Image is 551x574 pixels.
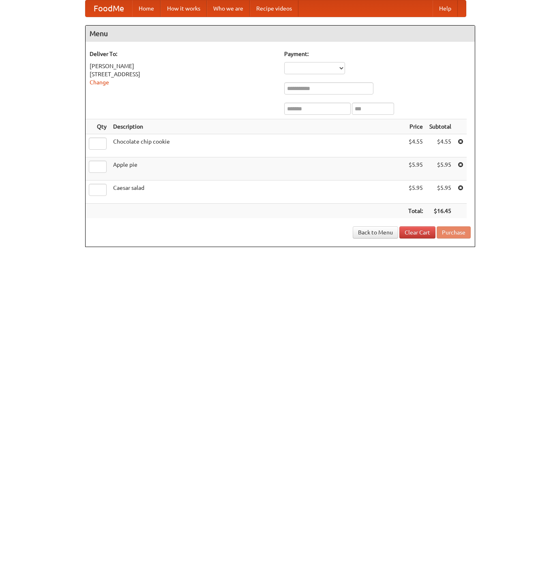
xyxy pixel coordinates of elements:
[426,181,455,204] td: $5.95
[86,0,132,17] a: FoodMe
[132,0,161,17] a: Home
[426,204,455,219] th: $16.45
[110,157,405,181] td: Apple pie
[90,70,276,78] div: [STREET_ADDRESS]
[426,119,455,134] th: Subtotal
[110,119,405,134] th: Description
[433,0,458,17] a: Help
[353,226,398,239] a: Back to Menu
[250,0,298,17] a: Recipe videos
[284,50,471,58] h5: Payment:
[110,134,405,157] td: Chocolate chip cookie
[405,119,426,134] th: Price
[161,0,207,17] a: How it works
[405,157,426,181] td: $5.95
[426,134,455,157] td: $4.55
[86,26,475,42] h4: Menu
[207,0,250,17] a: Who we are
[405,204,426,219] th: Total:
[90,50,276,58] h5: Deliver To:
[90,62,276,70] div: [PERSON_NAME]
[90,79,109,86] a: Change
[437,226,471,239] button: Purchase
[405,181,426,204] td: $5.95
[399,226,435,239] a: Clear Cart
[405,134,426,157] td: $4.55
[86,119,110,134] th: Qty
[426,157,455,181] td: $5.95
[110,181,405,204] td: Caesar salad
